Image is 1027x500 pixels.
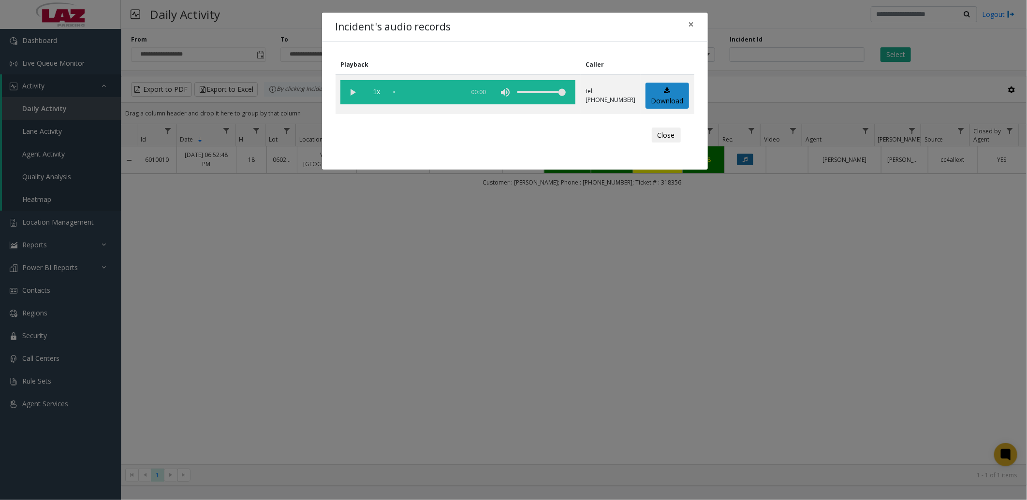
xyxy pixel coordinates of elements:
[652,128,681,143] button: Close
[394,80,459,104] div: scrub bar
[581,55,641,74] th: Caller
[517,80,566,104] div: volume level
[682,13,701,36] button: Close
[365,80,389,104] span: playback speed button
[336,19,451,35] h4: Incident's audio records
[336,55,581,74] th: Playback
[646,83,689,109] a: Download
[586,87,635,104] p: tel:[PHONE_NUMBER]
[689,17,694,31] span: ×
